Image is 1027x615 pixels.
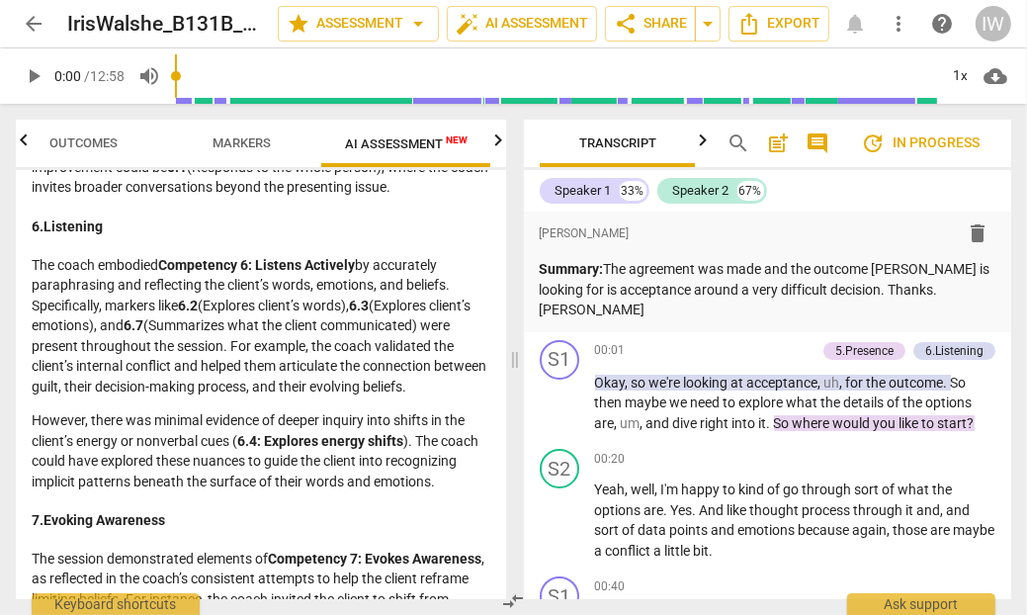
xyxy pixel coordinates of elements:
[903,395,926,410] span: the
[867,375,890,391] span: the
[22,12,45,36] span: arrow_back
[670,395,691,410] span: we
[447,6,597,42] button: AI Assessment
[32,255,490,397] p: The coach embodied by accurately paraphrasing and reflecting the client’s words, emotions, and be...
[614,12,687,36] span: Share
[626,395,670,410] span: maybe
[406,12,430,36] span: arrow_drop_down
[178,298,198,313] strong: 6.2
[137,64,161,88] span: volume_up
[766,132,790,155] span: post_add
[287,12,310,36] span: star
[595,415,615,431] span: are
[214,135,272,150] span: Markers
[644,502,664,518] span: are
[54,68,81,84] span: 0:00
[941,502,947,518] span: ,
[158,257,355,273] strong: Competency 6: Listens Actively
[853,522,888,538] span: again
[888,395,903,410] span: of
[649,375,684,391] span: we're
[131,58,167,94] button: Volume
[446,134,468,145] span: New
[840,375,846,391] span: ,
[767,415,774,431] span: .
[670,522,712,538] span: points
[739,482,768,497] span: kind
[67,12,262,37] h2: IrisWalshe_B131B_CSP2
[750,502,803,518] span: thought
[802,128,833,159] button: Show/Hide comments
[349,298,369,313] strong: 6.3
[695,6,721,42] button: Sharing summary
[237,433,403,449] strong: 6.4: Explores energy shifts
[966,221,989,245] span: delete
[845,124,995,163] button: Review is in progress
[693,502,700,518] span: .
[540,449,579,488] div: Change speaker
[933,482,953,497] span: the
[43,512,165,528] strong: Evoking Awareness
[595,522,623,538] span: sort
[924,6,960,42] a: Help
[501,589,525,613] span: compare_arrows
[606,543,654,559] span: conflict
[691,395,724,410] span: need
[854,502,906,518] span: through
[345,136,468,151] span: AI Assessment
[595,395,626,410] span: then
[728,6,829,42] button: Export
[723,128,754,159] button: Search
[661,482,682,497] span: I'm
[664,502,671,518] span: .
[22,64,45,88] span: play_arrow
[641,415,646,431] span: ,
[32,217,490,237] h4: 6.
[906,502,917,518] span: it
[167,159,187,175] strong: 5.1
[784,482,803,497] span: go
[947,502,971,518] span: and
[799,522,853,538] span: because
[580,135,657,150] span: Transcript
[654,543,665,559] span: a
[684,375,731,391] span: looking
[673,415,701,431] span: dive
[938,415,968,431] span: start
[861,132,980,155] span: In progress
[665,543,694,559] span: little
[710,543,714,559] span: .
[762,128,794,159] button: Add summary
[694,543,710,559] span: bit
[942,60,980,92] div: 1x
[16,58,51,94] button: Play
[595,502,644,518] span: options
[899,482,933,497] span: what
[803,502,854,518] span: process
[954,522,995,538] span: maybe
[614,12,638,36] span: share
[712,522,738,538] span: and
[626,482,632,497] span: ,
[930,12,954,36] span: help
[32,410,490,491] p: However, there was minimal evidence of deeper inquiry into shifts in the client’s energy or nonve...
[793,415,833,431] span: where
[833,415,874,431] span: would
[759,415,767,431] span: it
[124,317,143,333] strong: 6.7
[976,6,1011,42] button: IW
[595,543,606,559] span: a
[671,502,693,518] span: Yes
[874,415,899,431] span: you
[556,181,612,201] div: Speaker 1
[899,415,922,431] span: like
[737,181,764,201] div: 67%
[278,6,439,42] button: Assessment
[724,395,739,410] span: to
[922,415,938,431] span: to
[655,482,661,497] span: ,
[774,415,793,431] span: So
[732,415,759,431] span: into
[32,510,490,531] h4: 7.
